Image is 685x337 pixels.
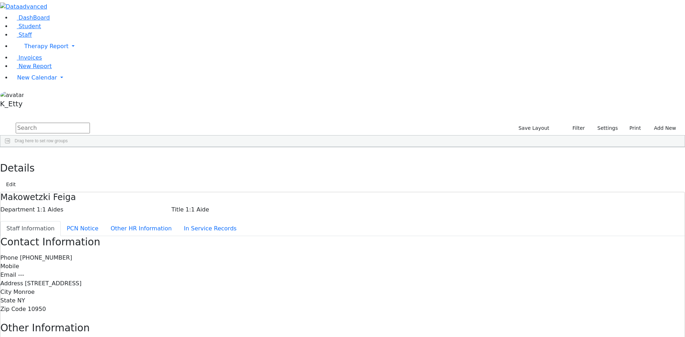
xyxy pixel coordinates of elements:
[0,221,61,236] button: Staff Information
[18,271,24,278] span: ---
[0,322,685,334] h3: Other Information
[11,31,32,38] a: Staff
[0,288,11,296] label: City
[37,206,64,213] span: 1:1 Aides
[11,54,42,61] a: Invoices
[19,23,41,30] span: Student
[17,74,57,81] span: New Calendar
[11,63,52,70] a: New Report
[11,14,50,21] a: DashBoard
[15,138,68,143] span: Drag here to set row groups
[17,297,25,304] span: NY
[11,23,41,30] a: Student
[178,221,243,236] button: In Service Records
[24,43,68,50] span: Therapy Report
[0,279,23,288] label: Address
[621,123,644,134] button: Print
[61,221,105,236] button: PCN Notice
[13,289,35,295] span: Monroe
[647,123,679,134] button: Add New
[0,262,19,271] label: Mobile
[105,221,178,236] button: Other HR Information
[25,280,82,287] span: [STREET_ADDRESS]
[19,54,42,61] span: Invoices
[0,296,15,305] label: State
[3,179,19,190] button: Edit
[0,305,26,313] label: Zip Code
[186,206,209,213] span: 1:1 Aide
[172,205,184,214] label: Title
[0,271,16,279] label: Email
[0,236,685,248] h3: Contact Information
[0,192,685,203] h4: Makowetzki Feiga
[19,63,52,70] span: New Report
[11,39,685,53] a: Therapy Report
[563,123,588,134] button: Filter
[16,123,90,133] input: Search
[20,254,72,261] span: [PHONE_NUMBER]
[0,254,18,262] label: Phone
[11,71,685,85] a: New Calendar
[19,31,32,38] span: Staff
[588,123,621,134] button: Settings
[0,205,35,214] label: Department
[19,14,50,21] span: DashBoard
[515,123,552,134] button: Save Layout
[28,306,46,312] span: 10950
